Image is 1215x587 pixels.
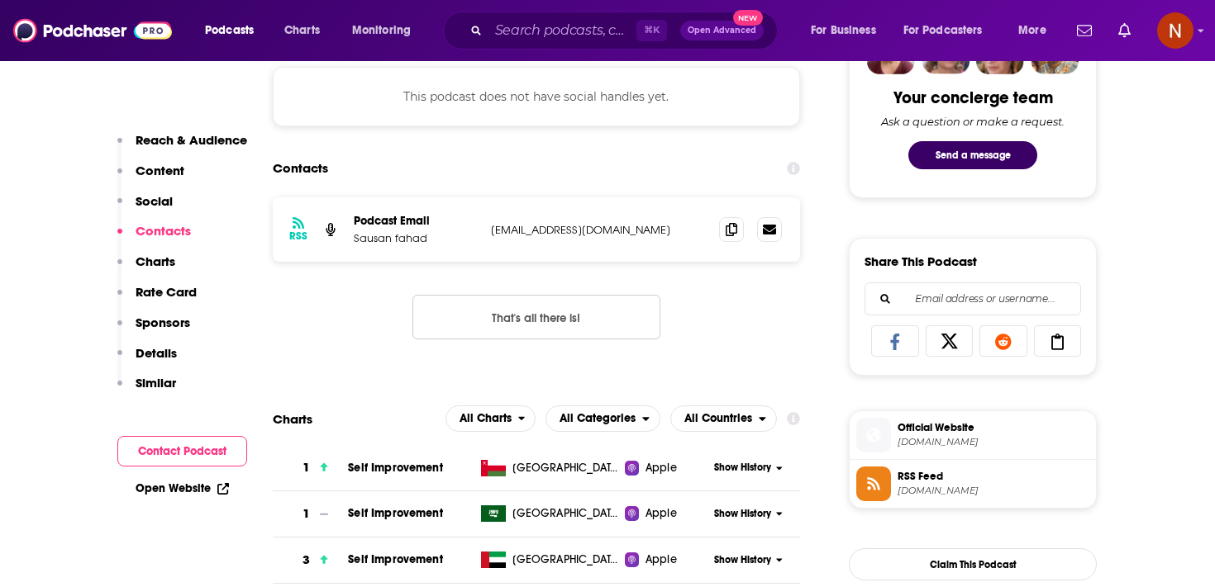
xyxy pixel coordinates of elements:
button: Show History [709,507,789,521]
p: Content [136,163,184,178]
span: Apple [646,551,677,568]
h2: Countries [670,405,777,432]
button: Nothing here. [412,295,660,339]
button: Send a message [908,141,1037,169]
span: Charts [284,19,320,42]
span: More [1018,19,1046,42]
h2: Charts [273,411,312,427]
a: RSS Feed[DOMAIN_NAME] [856,466,1089,501]
button: Reach & Audience [117,132,247,163]
a: [GEOGRAPHIC_DATA] [474,551,626,568]
span: For Business [811,19,876,42]
button: Sponsors [117,315,190,345]
p: Contacts [136,223,191,239]
a: [GEOGRAPHIC_DATA] [474,460,626,476]
button: open menu [670,405,777,432]
button: Social [117,193,173,224]
a: Share on Reddit [979,325,1027,357]
button: Similar [117,375,176,405]
button: Content [117,163,184,193]
p: Details [136,345,177,361]
span: All Categories [560,413,636,424]
span: Official Website [898,420,1089,435]
h3: 3 [303,551,310,570]
p: [EMAIL_ADDRESS][DOMAIN_NAME] [491,223,706,237]
a: Apple [625,505,708,522]
button: open menu [445,405,536,432]
button: Contacts [117,223,191,253]
span: New [733,10,763,26]
span: United Arab Emirates [512,551,620,568]
span: RSS Feed [898,469,1089,484]
button: open menu [1007,17,1067,44]
h3: RSS [289,230,307,243]
button: Show profile menu [1157,12,1194,49]
a: Self Improvement [348,506,442,520]
span: Show History [714,461,771,475]
a: [GEOGRAPHIC_DATA] [474,505,626,522]
button: Open AdvancedNew [680,21,764,40]
h2: Contacts [273,153,328,184]
span: ⌘ K [636,20,667,41]
a: 3 [273,537,348,583]
span: Open Advanced [688,26,756,35]
a: Apple [625,460,708,476]
a: Share on Facebook [871,325,919,357]
input: Email address or username... [879,283,1067,315]
span: Saudi Arabia [512,505,620,522]
span: Logged in as AdelNBM [1157,12,1194,49]
span: Oman [512,460,620,476]
h3: Share This Podcast [865,253,977,269]
button: open menu [341,17,432,44]
h2: Categories [546,405,660,432]
a: 1 [273,445,348,490]
p: Charts [136,253,175,269]
span: All Charts [460,413,512,424]
input: Search podcasts, credits, & more... [488,17,636,44]
button: Claim This Podcast [849,548,1097,580]
div: Your concierge team [893,88,1053,108]
a: Show notifications dropdown [1112,17,1137,45]
span: Show History [714,507,771,521]
button: open menu [893,17,1007,44]
img: Podchaser - Follow, Share and Rate Podcasts [13,15,172,46]
a: Open Website [136,481,229,495]
span: Podcasts [205,19,254,42]
span: Apple [646,460,677,476]
a: Share on X/Twitter [926,325,974,357]
p: Social [136,193,173,209]
p: Reach & Audience [136,132,247,148]
button: Show History [709,461,789,475]
h3: 1 [303,458,310,477]
a: Show notifications dropdown [1070,17,1098,45]
p: Podcast Email [354,214,478,228]
a: Charts [274,17,330,44]
span: media.podeo.co [898,485,1089,497]
a: Copy Link [1034,325,1082,357]
span: Apple [646,505,677,522]
button: open menu [546,405,660,432]
h2: Platforms [445,405,536,432]
span: podeo.co [898,436,1089,448]
button: Charts [117,253,175,284]
span: Monitoring [352,19,411,42]
p: Similar [136,375,176,391]
div: Search followers [865,282,1081,315]
span: Show History [714,553,771,567]
a: Self Improvement [348,552,442,566]
img: User Profile [1157,12,1194,49]
a: Apple [625,551,708,568]
button: Contact Podcast [117,436,247,466]
div: This podcast does not have social handles yet. [273,67,800,126]
p: Sponsors [136,315,190,330]
span: For Podcasters [903,19,983,42]
a: Self Improvement [348,461,442,475]
h3: 1 [303,504,310,523]
span: All Countries [684,413,752,424]
p: Sausan fahad [354,231,478,245]
a: Official Website[DOMAIN_NAME] [856,418,1089,452]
